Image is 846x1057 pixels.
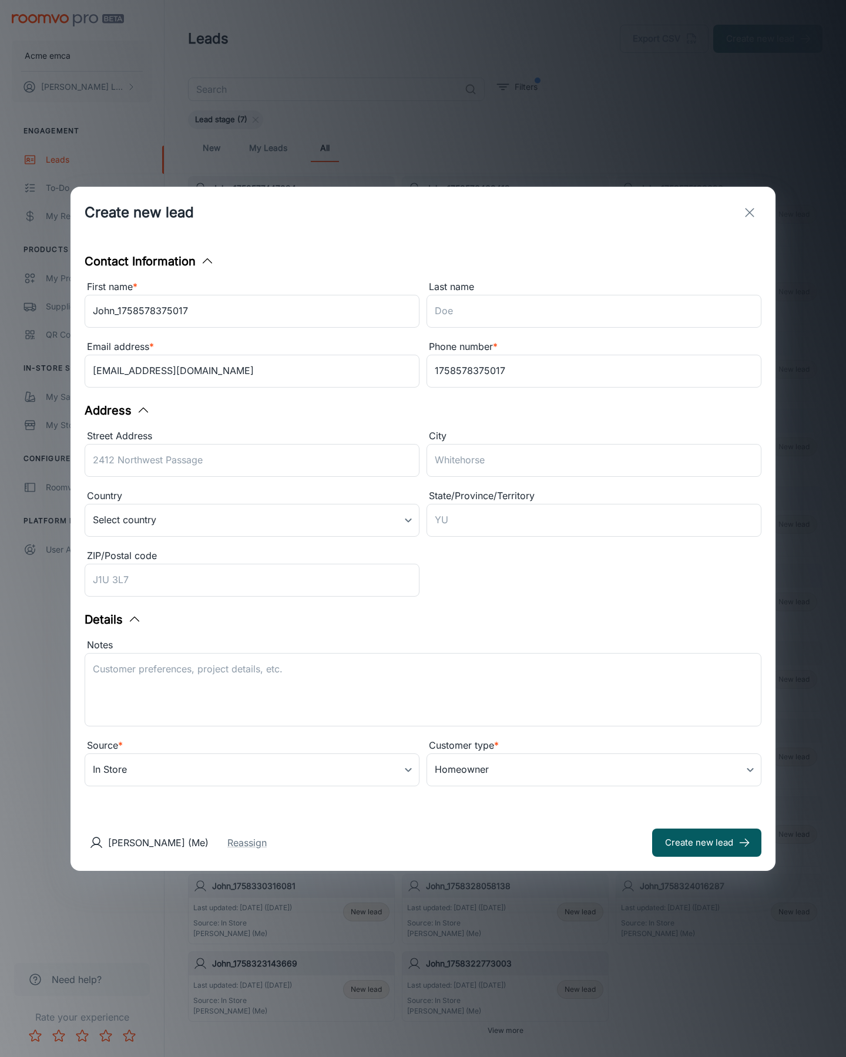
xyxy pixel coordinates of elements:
[427,444,761,477] input: Whitehorse
[85,753,419,786] div: In Store
[85,295,419,328] input: John
[85,202,194,223] h1: Create new lead
[652,829,761,857] button: Create new lead
[427,504,761,537] input: YU
[427,295,761,328] input: Doe
[427,753,761,786] div: Homeowner
[427,280,761,295] div: Last name
[85,638,761,653] div: Notes
[85,504,419,537] div: Select country
[85,611,142,628] button: Details
[227,836,267,850] button: Reassign
[85,402,150,419] button: Address
[85,253,214,270] button: Contact Information
[85,355,419,388] input: myname@example.com
[427,355,761,388] input: +1 439-123-4567
[738,201,761,224] button: exit
[85,339,419,355] div: Email address
[85,429,419,444] div: Street Address
[427,738,761,753] div: Customer type
[427,339,761,355] div: Phone number
[85,548,419,564] div: ZIP/Postal code
[427,489,761,504] div: State/Province/Territory
[427,429,761,444] div: City
[85,564,419,597] input: J1U 3L7
[85,489,419,504] div: Country
[108,836,209,850] p: [PERSON_NAME] (Me)
[85,280,419,295] div: First name
[85,444,419,477] input: 2412 Northwest Passage
[85,738,419,753] div: Source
